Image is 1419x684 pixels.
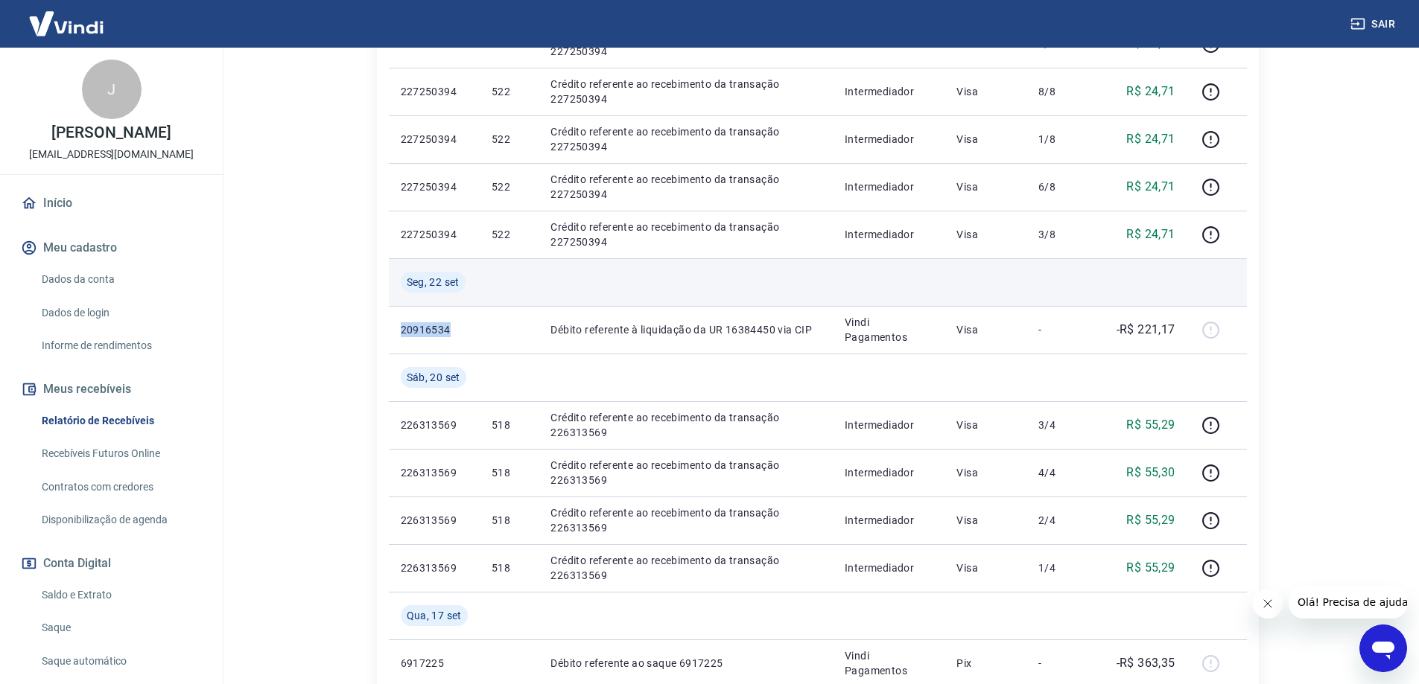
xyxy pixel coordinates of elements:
[401,465,468,480] p: 226313569
[36,580,205,610] a: Saldo e Extrato
[845,84,933,99] p: Intermediador
[1126,130,1175,148] p: R$ 24,71
[1038,656,1082,671] p: -
[401,418,468,432] p: 226313569
[956,179,1015,194] p: Visa
[550,322,821,337] p: Débito referente à liquidação da UR 16384450 via CIP
[956,132,1015,147] p: Visa
[550,458,821,488] p: Crédito referente ao recebimento da transação 226313569
[18,547,205,580] button: Conta Digital
[9,10,125,22] span: Olá! Precisa de ajuda?
[845,315,933,345] p: Vindi Pagamentos
[1038,322,1082,337] p: -
[956,560,1015,575] p: Visa
[956,513,1015,528] p: Visa
[401,560,468,575] p: 226313569
[18,231,205,264] button: Meu cadastro
[492,179,527,194] p: 522
[36,264,205,295] a: Dados da conta
[401,179,468,194] p: 227250394
[845,465,933,480] p: Intermediador
[29,147,194,162] p: [EMAIL_ADDRESS][DOMAIN_NAME]
[492,418,527,432] p: 518
[1117,321,1175,339] p: -R$ 221,17
[401,322,468,337] p: 20916534
[1117,654,1175,672] p: -R$ 363,35
[845,227,933,242] p: Intermediador
[550,505,821,535] p: Crédito referente ao recebimento da transação 226313569
[401,84,468,99] p: 227250394
[407,370,460,385] span: Sáb, 20 set
[492,513,527,528] p: 518
[1347,10,1401,38] button: Sair
[492,84,527,99] p: 522
[407,608,462,623] span: Qua, 17 set
[18,373,205,406] button: Meus recebíveis
[401,656,468,671] p: 6917225
[401,513,468,528] p: 226313569
[1038,132,1082,147] p: 1/8
[845,418,933,432] p: Intermediador
[492,560,527,575] p: 518
[1038,179,1082,194] p: 6/8
[36,646,205,677] a: Saque automático
[1126,226,1175,243] p: R$ 24,71
[1126,83,1175,100] p: R$ 24,71
[956,465,1015,480] p: Visa
[845,132,933,147] p: Intermediador
[401,227,468,242] p: 227250394
[845,648,933,678] p: Vindi Pagamentos
[36,613,205,643] a: Saque
[492,465,527,480] p: 518
[36,505,205,535] a: Disponibilização de agenda
[36,438,205,469] a: Recebíveis Futuros Online
[550,124,821,154] p: Crédito referente ao recebimento da transação 227250394
[550,220,821,249] p: Crédito referente ao recebimento da transação 227250394
[845,560,933,575] p: Intermediador
[1038,513,1082,528] p: 2/4
[1126,178,1175,196] p: R$ 24,71
[51,125,171,141] p: [PERSON_NAME]
[956,227,1015,242] p: Visa
[36,330,205,361] a: Informe de rendimentos
[550,410,821,440] p: Crédito referente ao recebimento da transação 226313569
[1126,559,1175,577] p: R$ 55,29
[550,656,821,671] p: Débito referente ao saque 6917225
[18,1,115,46] img: Vindi
[1126,416,1175,434] p: R$ 55,29
[550,77,821,106] p: Crédito referente ao recebimento da transação 227250394
[1126,464,1175,482] p: R$ 55,30
[18,187,205,220] a: Início
[956,84,1015,99] p: Visa
[1359,624,1407,672] iframe: Botão para abrir a janela de mensagens
[1038,84,1082,99] p: 8/8
[1038,560,1082,575] p: 1/4
[956,656,1015,671] p: Pix
[492,132,527,147] p: 522
[492,227,527,242] p: 522
[550,172,821,202] p: Crédito referente ao recebimento da transação 227250394
[401,132,468,147] p: 227250394
[407,275,460,290] span: Seg, 22 set
[845,179,933,194] p: Intermediador
[36,298,205,328] a: Dados de login
[82,60,142,119] div: J
[36,406,205,436] a: Relatório de Recebíveis
[1038,227,1082,242] p: 3/8
[1289,586,1407,619] iframe: Mensagem da empresa
[1126,511,1175,529] p: R$ 55,29
[956,418,1015,432] p: Visa
[1253,589,1283,619] iframe: Fechar mensagem
[36,472,205,502] a: Contratos com credores
[956,322,1015,337] p: Visa
[845,513,933,528] p: Intermediador
[1038,418,1082,432] p: 3/4
[550,553,821,583] p: Crédito referente ao recebimento da transação 226313569
[1038,465,1082,480] p: 4/4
